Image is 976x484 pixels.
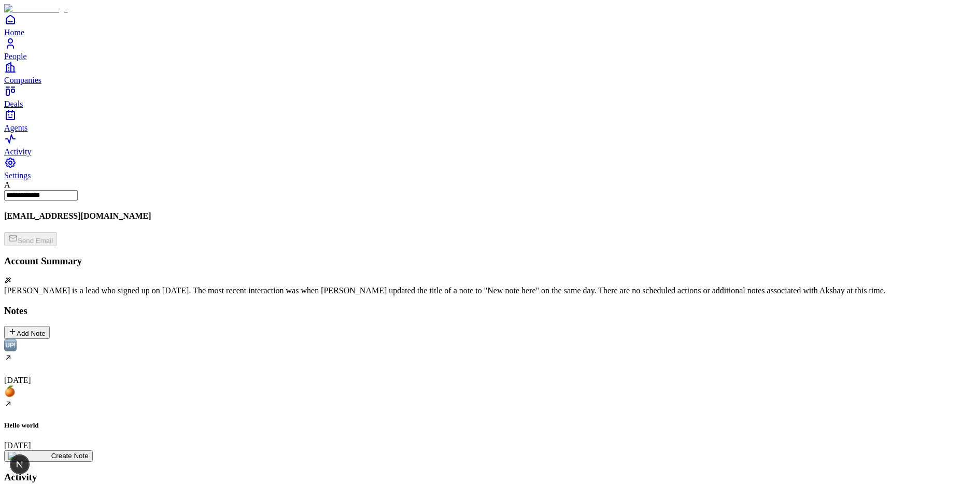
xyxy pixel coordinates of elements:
[4,28,24,37] span: Home
[4,339,17,351] img: up
[4,450,93,462] button: create noteCreate Note
[8,328,46,337] div: Add Note
[4,133,972,156] a: Activity
[8,452,51,460] img: create note
[4,232,57,246] button: Send Email
[4,109,972,132] a: Agents
[4,37,972,61] a: People
[4,4,68,13] img: Item Brain Logo
[4,13,972,37] a: Home
[4,211,972,221] h4: [EMAIL_ADDRESS][DOMAIN_NAME]
[4,286,972,295] div: [PERSON_NAME] is a lead who signed up on [DATE]. The most recent interaction was when [PERSON_NAM...
[4,305,972,317] h3: Notes
[4,156,972,180] a: Settings
[4,421,972,430] h5: Hello world
[4,99,23,108] span: Deals
[4,123,27,132] span: Agents
[4,376,31,385] span: [DATE]
[4,441,31,450] span: [DATE]
[4,326,50,339] button: Add Note
[4,76,41,84] span: Companies
[4,61,972,84] a: Companies
[4,147,31,156] span: Activity
[4,52,27,61] span: People
[51,452,89,460] span: Create Note
[4,472,972,483] h3: Activity
[4,85,972,108] a: Deals
[4,180,972,190] div: A
[4,255,972,267] h3: Account Summary
[4,385,17,397] img: tangerine
[4,171,31,180] span: Settings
